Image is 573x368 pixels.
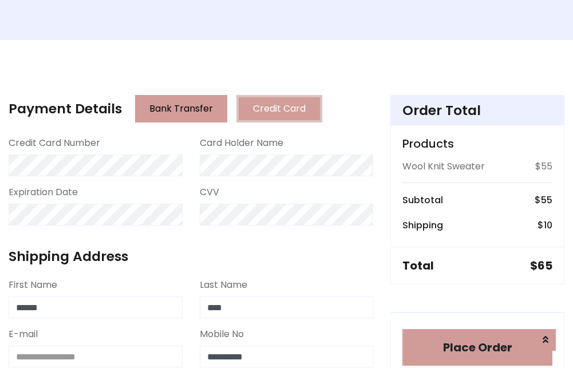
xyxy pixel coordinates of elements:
[538,220,552,231] h6: $
[538,258,552,274] span: 65
[402,195,443,205] h6: Subtotal
[402,160,485,173] p: Wool Knit Sweater
[402,259,434,272] h5: Total
[535,160,552,173] p: $55
[9,136,100,150] label: Credit Card Number
[402,102,552,118] h4: Order Total
[200,327,244,341] label: Mobile No
[535,195,552,205] h6: $
[9,248,373,264] h4: Shipping Address
[9,101,122,117] h4: Payment Details
[200,278,247,292] label: Last Name
[402,220,443,231] h6: Shipping
[9,278,57,292] label: First Name
[541,193,552,207] span: 55
[135,95,227,122] button: Bank Transfer
[200,136,283,150] label: Card Holder Name
[9,185,78,199] label: Expiration Date
[402,329,552,366] button: Place Order
[544,219,552,232] span: 10
[530,259,552,272] h5: $
[402,137,552,151] h5: Products
[9,327,38,341] label: E-mail
[236,95,322,122] button: Credit Card
[200,185,219,199] label: CVV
